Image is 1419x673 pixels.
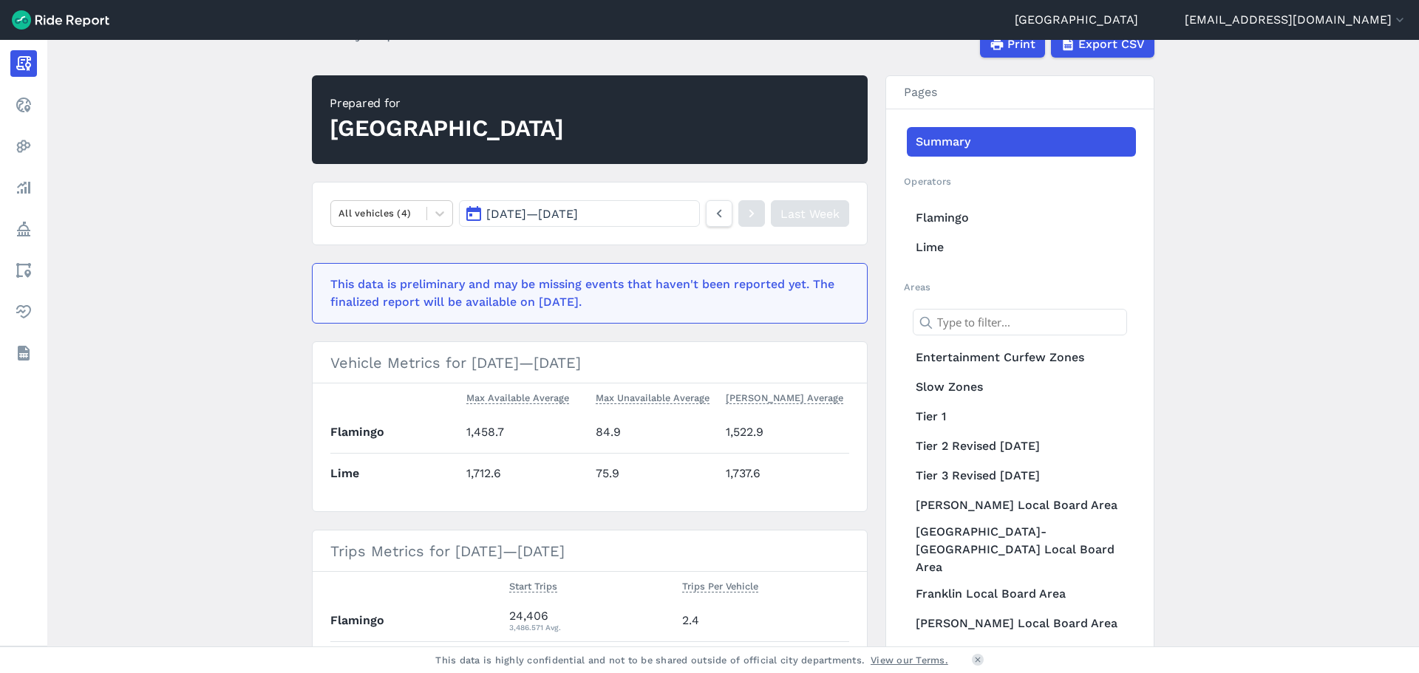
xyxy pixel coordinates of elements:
button: [DATE]—[DATE] [459,200,700,227]
h3: Trips Metrics for [DATE]—[DATE] [313,530,867,572]
th: Flamingo [330,412,460,453]
a: Tier 1 [907,402,1136,431]
a: Health [10,298,37,325]
td: 1,522.9 [720,412,850,453]
div: 24,406 [509,607,670,634]
a: [PERSON_NAME] Local Board Area [907,609,1136,638]
a: Datasets [10,340,37,366]
td: 1,712.6 [460,453,591,493]
td: 84.9 [590,412,720,453]
h3: Pages [886,76,1154,109]
th: Lime [330,453,460,493]
td: 75.9 [590,453,720,493]
div: [GEOGRAPHIC_DATA] [330,112,564,145]
a: Slow Zones [907,372,1136,402]
div: This data is preliminary and may be missing events that haven't been reported yet. The finalized ... [330,276,840,311]
a: Summary [907,127,1136,157]
span: [PERSON_NAME] Average [726,389,843,404]
button: [EMAIL_ADDRESS][DOMAIN_NAME] [1185,11,1407,29]
a: [PERSON_NAME] Local Board Area [907,491,1136,520]
a: Lime [907,233,1136,262]
input: Type to filter... [913,309,1127,335]
a: [GEOGRAPHIC_DATA] [1015,11,1138,29]
a: Tier 2 Revised [DATE] [907,431,1136,461]
button: Print [980,31,1045,58]
th: Flamingo [330,601,503,641]
a: Tier 3 Revised [DATE] [907,461,1136,491]
div: 3,486.571 Avg. [509,621,670,634]
h3: Vehicle Metrics for [DATE]—[DATE] [313,342,867,383]
span: Start Trips [509,578,557,592]
a: Heatmaps [10,133,37,160]
span: Max Available Average [466,389,569,404]
button: Max Unavailable Average [596,389,709,407]
button: [PERSON_NAME] Average [726,389,843,407]
td: 2.4 [676,601,849,641]
a: Entertainment Curfew Zones [907,343,1136,372]
a: Flamingo [907,203,1136,233]
button: Trips Per Vehicle [682,578,758,595]
a: Franklin Local Board Area [907,579,1136,609]
span: Max Unavailable Average [596,389,709,404]
span: Trips Per Vehicle [682,578,758,592]
span: Print [1007,35,1035,53]
button: Export CSV [1051,31,1154,58]
a: [GEOGRAPHIC_DATA]-[GEOGRAPHIC_DATA] Local Board Area [907,520,1136,579]
span: Export CSV [1078,35,1145,53]
a: Analyze [10,174,37,201]
button: Max Available Average [466,389,569,407]
span: [DATE] — [DATE] [486,207,578,221]
h2: Areas [904,280,1136,294]
a: Report [10,50,37,77]
button: Start Trips [509,578,557,595]
a: Realtime [10,92,37,118]
td: 1,737.6 [720,453,850,493]
a: Hibiscus and Bays Local Board Area [907,638,1136,668]
a: Policy [10,216,37,242]
div: Prepared for [330,95,564,112]
a: Last Week [771,200,849,227]
img: Ride Report [12,10,109,30]
h2: Operators [904,174,1136,188]
a: View our Terms. [871,653,948,667]
td: 1,458.7 [460,412,591,453]
a: Areas [10,257,37,284]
